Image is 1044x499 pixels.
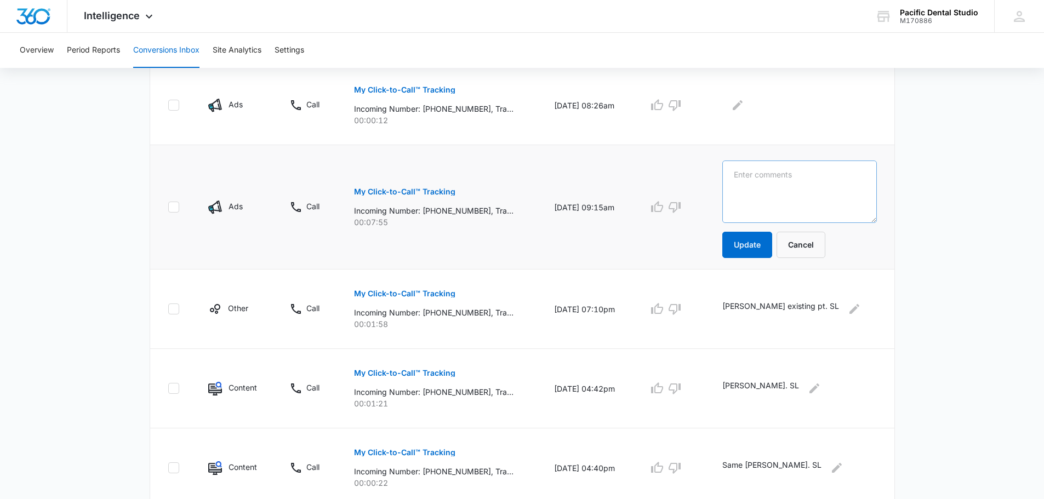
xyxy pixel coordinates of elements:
button: Edit Comments [806,380,823,397]
button: Edit Comments [828,459,846,477]
p: 00:01:21 [354,398,528,409]
p: Call [306,99,320,110]
td: [DATE] 07:10pm [541,269,635,349]
p: Incoming Number: [PHONE_NUMBER], Tracking Number: [PHONE_NUMBER], Ring To: [PHONE_NUMBER], Caller... [354,205,514,216]
p: Incoming Number: [PHONE_NUMBER], Tracking Number: [PHONE_NUMBER], Ring To: [PHONE_NUMBER], Caller... [354,103,514,114]
div: account id [900,17,978,25]
td: [DATE] 08:26am [541,66,635,145]
p: Incoming Number: [PHONE_NUMBER], Tracking Number: [PHONE_NUMBER], Ring To: [PHONE_NUMBER], Caller... [354,466,514,477]
p: [PERSON_NAME]. SL [722,380,799,397]
p: [PERSON_NAME] existing pt. SL [722,300,839,318]
p: Incoming Number: [PHONE_NUMBER], Tracking Number: [PHONE_NUMBER], Ring To: [PHONE_NUMBER], Caller... [354,307,514,318]
p: 00:00:12 [354,114,528,126]
button: My Click-to-Call™ Tracking [354,280,455,307]
p: Content [229,461,257,473]
p: My Click-to-Call™ Tracking [354,449,455,456]
button: My Click-to-Call™ Tracking [354,179,455,205]
button: My Click-to-Call™ Tracking [354,77,455,103]
button: Update [722,232,772,258]
button: Overview [20,33,54,68]
p: Content [229,382,257,393]
button: Settings [275,33,304,68]
td: [DATE] 09:15am [541,145,635,269]
p: 00:07:55 [354,216,528,228]
button: Cancel [777,232,825,258]
td: [DATE] 04:42pm [541,349,635,428]
p: My Click-to-Call™ Tracking [354,86,455,94]
p: My Click-to-Call™ Tracking [354,290,455,297]
button: My Click-to-Call™ Tracking [354,360,455,386]
button: Conversions Inbox [133,33,199,68]
button: Edit Comments [846,300,863,318]
p: 00:00:22 [354,477,528,489]
p: Other [228,302,248,314]
p: My Click-to-Call™ Tracking [354,188,455,196]
p: Call [306,461,320,473]
p: Call [306,200,320,212]
p: 00:01:58 [354,318,528,330]
span: Intelligence [84,10,140,21]
p: Call [306,382,320,393]
p: My Click-to-Call™ Tracking [354,369,455,377]
p: Same [PERSON_NAME]. SL [722,459,821,477]
button: Site Analytics [213,33,261,68]
button: My Click-to-Call™ Tracking [354,439,455,466]
p: Ads [229,99,243,110]
div: account name [900,8,978,17]
button: Period Reports [67,33,120,68]
p: Incoming Number: [PHONE_NUMBER], Tracking Number: [PHONE_NUMBER], Ring To: [PHONE_NUMBER], Caller... [354,386,514,398]
p: Call [306,302,320,314]
button: Edit Comments [729,96,746,114]
p: Ads [229,200,243,212]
